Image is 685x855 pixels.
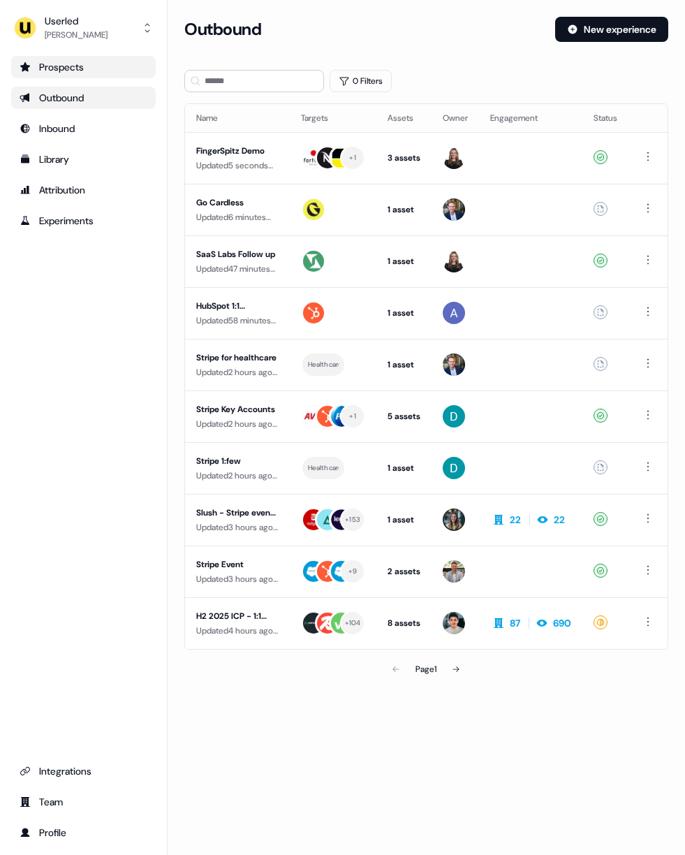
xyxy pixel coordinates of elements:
[388,616,420,630] div: 8 assets
[45,14,108,28] div: Userled
[432,104,479,132] th: Owner
[196,572,279,586] div: Updated 3 hours ago by [PERSON_NAME]
[388,306,420,320] div: 1 asset
[196,210,279,224] div: Updated 6 minutes ago by [PERSON_NAME]
[196,520,279,534] div: Updated 3 hours ago by [PERSON_NAME]
[443,302,465,324] img: Aaron
[443,405,465,427] img: David
[196,351,279,365] div: Stripe for healthcare
[196,624,279,638] div: Updated 4 hours ago by [PERSON_NAME]
[196,144,279,158] div: FingerSpitz Demo
[20,60,147,74] div: Prospects
[308,358,339,371] div: Healthcare
[196,454,279,468] div: Stripe 1:few
[388,254,420,268] div: 1 asset
[11,11,156,45] button: Userled[PERSON_NAME]
[11,179,156,201] a: Go to attribution
[376,104,432,132] th: Assets
[479,104,582,132] th: Engagement
[388,409,420,423] div: 5 assets
[196,469,279,483] div: Updated 2 hours ago by [PERSON_NAME]
[20,122,147,136] div: Inbound
[388,203,420,217] div: 1 asset
[196,506,279,520] div: Slush - Stripe event invite
[388,358,420,372] div: 1 asset
[20,795,147,809] div: Team
[443,457,465,479] img: David
[20,183,147,197] div: Attribution
[443,198,465,221] img: Yann
[348,565,358,578] div: + 9
[349,410,356,423] div: + 1
[443,250,465,272] img: Geneviève
[330,70,392,92] button: 0 Filters
[554,513,565,527] div: 22
[553,616,571,630] div: 690
[388,151,420,165] div: 3 assets
[184,19,261,40] h3: Outbound
[11,117,156,140] a: Go to Inbound
[196,247,279,261] div: SaaS Labs Follow up
[443,560,465,583] img: Oliver
[196,365,279,379] div: Updated 2 hours ago by [PERSON_NAME]
[11,148,156,170] a: Go to templates
[196,417,279,431] div: Updated 2 hours ago by [PERSON_NAME]
[20,764,147,778] div: Integrations
[196,609,279,623] div: H2 2025 ICP - 1:1 ABM
[11,821,156,844] a: Go to profile
[196,557,279,571] div: Stripe Event
[510,513,521,527] div: 22
[443,509,465,531] img: Charlotte
[582,104,628,132] th: Status
[196,402,279,416] div: Stripe Key Accounts
[349,152,356,164] div: + 1
[345,617,361,629] div: + 104
[185,104,290,132] th: Name
[196,299,279,313] div: HubSpot 1:1 Microsites
[20,91,147,105] div: Outbound
[45,28,108,42] div: [PERSON_NAME]
[20,826,147,840] div: Profile
[11,760,156,782] a: Go to integrations
[388,564,420,578] div: 2 assets
[290,104,376,132] th: Targets
[388,461,420,475] div: 1 asset
[196,262,279,276] div: Updated 47 minutes ago by [PERSON_NAME]
[196,159,279,173] div: Updated 5 seconds ago by [PERSON_NAME]
[443,147,465,169] img: Geneviève
[11,791,156,813] a: Go to team
[196,314,279,328] div: Updated 58 minutes ago by [PERSON_NAME]
[308,462,339,474] div: Healthcare
[20,152,147,166] div: Library
[11,56,156,78] a: Go to prospects
[443,353,465,376] img: Yann
[388,513,420,527] div: 1 asset
[415,662,436,676] div: Page 1
[345,513,360,526] div: + 153
[11,210,156,232] a: Go to experiments
[443,612,465,634] img: Vincent
[196,196,279,210] div: Go Cardless
[11,87,156,109] a: Go to outbound experience
[20,214,147,228] div: Experiments
[510,616,520,630] div: 87
[555,17,668,42] button: New experience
